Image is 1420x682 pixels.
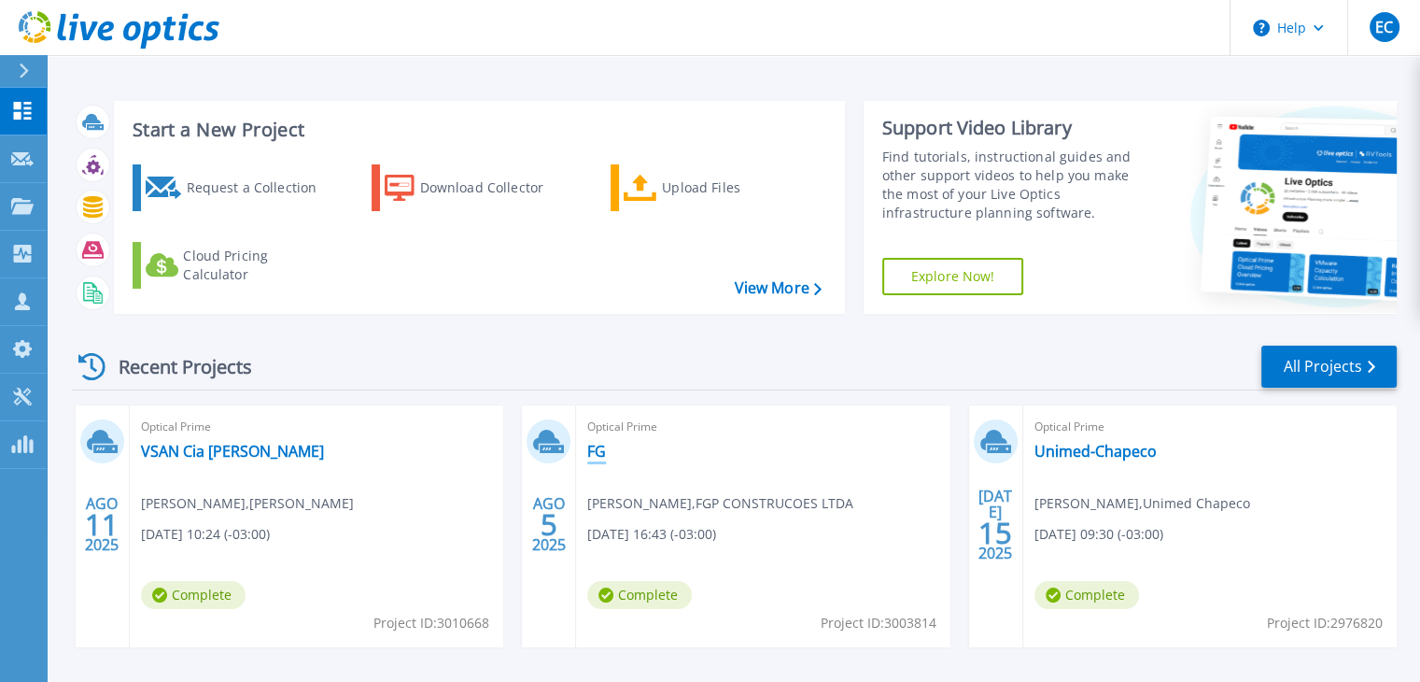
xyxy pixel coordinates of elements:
[977,490,1013,559] div: [DATE] 2025
[1034,524,1163,545] span: [DATE] 09:30 (-03:00)
[133,120,821,140] h3: Start a New Project
[587,417,938,437] span: Optical Prime
[1375,20,1393,35] span: EC
[72,344,277,390] div: Recent Projects
[611,164,819,211] a: Upload Files
[420,169,569,206] div: Download Collector
[183,247,332,284] div: Cloud Pricing Calculator
[587,581,692,609] span: Complete
[1261,346,1397,388] a: All Projects
[1034,493,1250,514] span: [PERSON_NAME] , Unimed Chapeco
[133,242,341,289] a: Cloud Pricing Calculator
[882,258,1024,295] a: Explore Now!
[587,524,716,545] span: [DATE] 16:43 (-03:00)
[84,490,120,559] div: AGO 2025
[1034,442,1157,461] a: Unimed-Chapeco
[85,517,119,533] span: 11
[882,148,1150,222] div: Find tutorials, instructional guides and other support videos to help you make the most of your L...
[587,493,853,514] span: [PERSON_NAME] , FGP CONSTRUCOES LTDA
[541,517,557,533] span: 5
[1034,581,1139,609] span: Complete
[531,490,567,559] div: AGO 2025
[372,164,580,211] a: Download Collector
[186,169,335,206] div: Request a Collection
[141,442,324,461] a: VSAN Cia [PERSON_NAME]
[1034,417,1385,437] span: Optical Prime
[141,524,270,545] span: [DATE] 10:24 (-03:00)
[141,417,492,437] span: Optical Prime
[133,164,341,211] a: Request a Collection
[882,116,1150,140] div: Support Video Library
[734,279,821,297] a: View More
[587,442,606,461] a: FG
[662,169,811,206] div: Upload Files
[821,613,936,633] span: Project ID: 3003814
[141,581,246,609] span: Complete
[141,493,354,514] span: [PERSON_NAME] , [PERSON_NAME]
[373,613,489,633] span: Project ID: 3010668
[1267,613,1383,633] span: Project ID: 2976820
[978,525,1012,541] span: 15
